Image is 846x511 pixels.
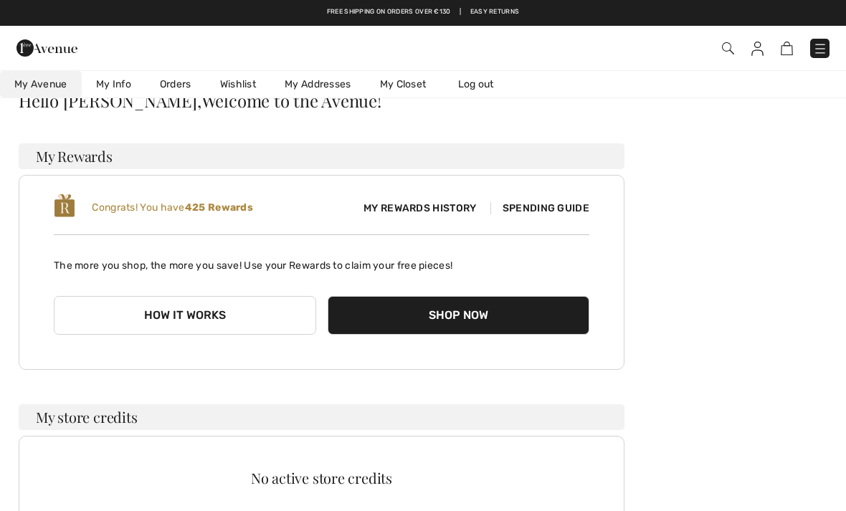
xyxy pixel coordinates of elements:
p: The more you shop, the more you save! Use your Rewards to claim your free pieces! [54,247,589,273]
a: Orders [146,71,206,97]
div: Hello [PERSON_NAME], [19,92,624,109]
img: Menu [813,42,827,56]
a: 1ère Avenue [16,40,77,54]
b: 425 Rewards [185,201,253,214]
span: Spending Guide [490,202,589,214]
a: Log out [444,71,523,97]
span: | [460,7,461,17]
a: Wishlist [206,71,270,97]
h3: My Rewards [19,143,624,169]
button: How it works [54,296,316,335]
span: Welcome to the Avenue! [201,92,381,109]
div: No active store credits [54,471,589,485]
a: My Info [82,71,146,97]
span: Congrats! You have [92,201,253,214]
button: Shop Now [328,296,590,335]
img: My Info [751,42,764,56]
img: Search [722,42,734,54]
a: My Addresses [270,71,366,97]
a: Free shipping on orders over €130 [327,7,451,17]
h3: My store credits [19,404,624,430]
img: Shopping Bag [781,42,793,55]
a: Easy Returns [470,7,520,17]
img: 1ère Avenue [16,34,77,62]
a: My Closet [366,71,441,97]
span: My Rewards History [352,201,488,216]
img: loyalty_logo_r.svg [54,193,75,219]
span: My Avenue [14,77,67,92]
